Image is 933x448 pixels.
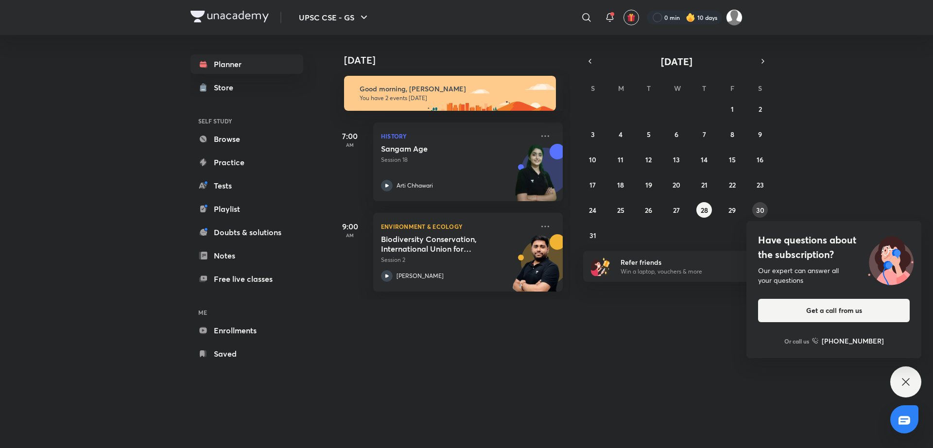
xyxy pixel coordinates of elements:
abbr: August 24, 2025 [589,206,596,215]
abbr: August 14, 2025 [701,155,708,164]
button: August 19, 2025 [641,177,657,192]
abbr: August 28, 2025 [701,206,708,215]
a: Saved [190,344,303,363]
p: Arti Chhawari [397,181,433,190]
abbr: August 8, 2025 [730,130,734,139]
div: Our expert can answer all your questions [758,266,910,285]
h5: Sangam Age [381,144,502,154]
button: August 21, 2025 [696,177,712,192]
h5: 9:00 [330,221,369,232]
button: avatar [623,10,639,25]
button: August 5, 2025 [641,126,657,142]
abbr: August 25, 2025 [617,206,624,215]
abbr: August 12, 2025 [645,155,652,164]
button: August 26, 2025 [641,202,657,218]
button: August 14, 2025 [696,152,712,167]
img: referral [591,257,610,276]
img: Company Logo [190,11,269,22]
abbr: August 23, 2025 [757,180,764,190]
abbr: Tuesday [647,84,651,93]
img: saarthak [726,9,743,26]
h4: [DATE] [344,54,572,66]
div: Store [214,82,239,93]
abbr: Monday [618,84,624,93]
img: morning [344,76,556,111]
abbr: August 1, 2025 [731,104,734,114]
button: August 4, 2025 [613,126,628,142]
button: August 18, 2025 [613,177,628,192]
button: August 9, 2025 [752,126,768,142]
abbr: August 2, 2025 [759,104,762,114]
abbr: August 4, 2025 [619,130,622,139]
button: August 27, 2025 [669,202,684,218]
a: Notes [190,246,303,265]
a: Store [190,78,303,97]
abbr: August 9, 2025 [758,130,762,139]
img: unacademy [509,234,563,301]
abbr: August 6, 2025 [674,130,678,139]
abbr: August 31, 2025 [589,231,596,240]
abbr: August 27, 2025 [673,206,680,215]
abbr: August 22, 2025 [729,180,736,190]
img: ttu_illustration_new.svg [860,233,921,285]
h4: Have questions about the subscription? [758,233,910,262]
abbr: Saturday [758,84,762,93]
img: unacademy [509,144,563,211]
abbr: Thursday [702,84,706,93]
abbr: August 7, 2025 [703,130,706,139]
button: August 13, 2025 [669,152,684,167]
abbr: August 16, 2025 [757,155,763,164]
button: August 31, 2025 [585,227,601,243]
button: August 29, 2025 [725,202,740,218]
abbr: August 30, 2025 [756,206,764,215]
button: Get a call from us [758,299,910,322]
p: You have 2 events [DATE] [360,94,547,102]
a: Planner [190,54,303,74]
button: August 7, 2025 [696,126,712,142]
p: History [381,130,534,142]
abbr: Wednesday [674,84,681,93]
p: Session 2 [381,256,534,264]
abbr: Sunday [591,84,595,93]
span: [DATE] [661,55,692,68]
abbr: August 26, 2025 [645,206,652,215]
abbr: August 5, 2025 [647,130,651,139]
img: avatar [627,13,636,22]
abbr: August 15, 2025 [729,155,736,164]
abbr: August 19, 2025 [645,180,652,190]
abbr: August 10, 2025 [589,155,596,164]
button: August 28, 2025 [696,202,712,218]
a: Browse [190,129,303,149]
h6: ME [190,304,303,321]
a: Free live classes [190,269,303,289]
abbr: Friday [730,84,734,93]
button: August 12, 2025 [641,152,657,167]
p: Or call us [784,337,809,345]
p: Session 18 [381,155,534,164]
abbr: August 3, 2025 [591,130,595,139]
button: August 16, 2025 [752,152,768,167]
button: August 11, 2025 [613,152,628,167]
button: [DATE] [597,54,756,68]
abbr: August 17, 2025 [589,180,596,190]
a: Tests [190,176,303,195]
h6: SELF STUDY [190,113,303,129]
a: Company Logo [190,11,269,25]
h5: 7:00 [330,130,369,142]
button: August 24, 2025 [585,202,601,218]
p: AM [330,142,369,148]
button: UPSC CSE - GS [293,8,376,27]
button: August 22, 2025 [725,177,740,192]
abbr: August 29, 2025 [728,206,736,215]
h6: Refer friends [621,257,740,267]
button: August 20, 2025 [669,177,684,192]
button: August 2, 2025 [752,101,768,117]
abbr: August 13, 2025 [673,155,680,164]
button: August 25, 2025 [613,202,628,218]
a: Doubts & solutions [190,223,303,242]
a: [PHONE_NUMBER] [812,336,884,346]
p: Win a laptop, vouchers & more [621,267,740,276]
img: streak [686,13,695,22]
h5: Biodiversity Conservation, International Union for Conservation of Nature Red List & Project Tiger [381,234,502,254]
button: August 30, 2025 [752,202,768,218]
